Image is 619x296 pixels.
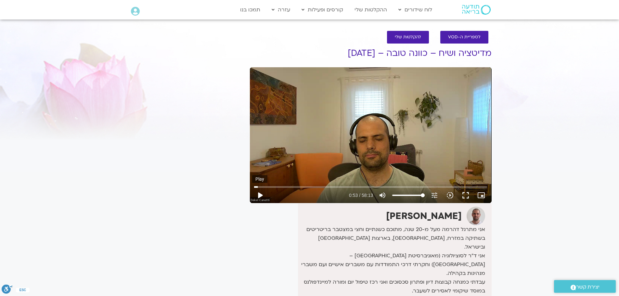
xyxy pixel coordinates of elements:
[395,4,435,16] a: לוח שידורים
[387,31,429,44] a: להקלטות שלי
[268,4,293,16] a: עזרה
[351,4,390,16] a: ההקלטות שלי
[554,280,616,293] a: יצירת קשר
[576,283,600,291] span: יצירת קשר
[237,4,264,16] a: תמכו בנו
[250,48,492,58] h1: מדיטציה ושיח – כוונה טובה – [DATE]
[395,35,421,40] span: להקלטות שלי
[298,4,346,16] a: קורסים ופעילות
[440,31,488,44] a: לספריית ה-VOD
[462,5,491,15] img: תודעה בריאה
[467,207,485,225] img: דקל קנטי
[386,210,462,222] strong: [PERSON_NAME]
[448,35,481,40] span: לספריית ה-VOD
